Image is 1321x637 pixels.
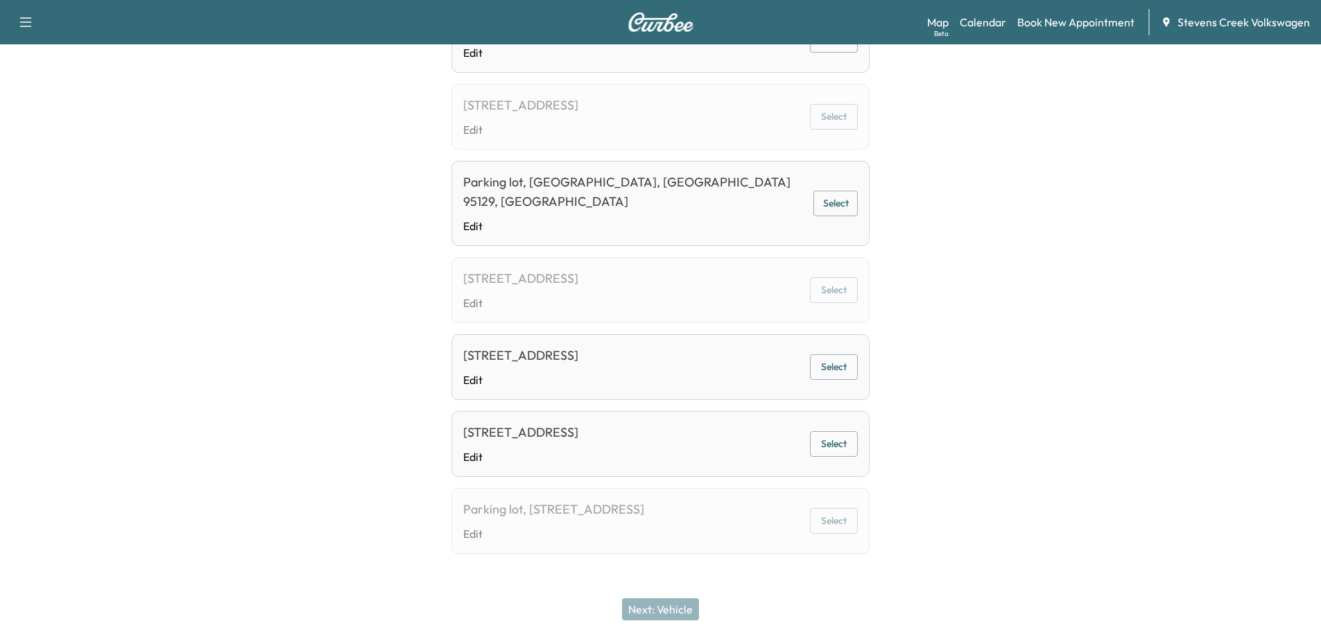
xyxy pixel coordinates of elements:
a: Edit [463,295,578,311]
a: Edit [463,372,578,388]
a: Edit [463,121,578,138]
img: Curbee Logo [628,12,694,32]
a: Calendar [960,14,1006,30]
button: Select [810,104,858,130]
button: Select [810,431,858,457]
span: Stevens Creek Volkswagen [1177,14,1310,30]
a: MapBeta [927,14,949,30]
div: Parking lot, [GEOGRAPHIC_DATA], [GEOGRAPHIC_DATA] 95129, [GEOGRAPHIC_DATA] [463,173,806,211]
a: Edit [463,44,578,61]
button: Select [810,277,858,303]
div: Parking lot, [STREET_ADDRESS] [463,500,644,519]
div: [STREET_ADDRESS] [463,96,578,115]
button: Select [810,354,858,380]
div: Beta [934,28,949,39]
a: Edit [463,448,578,465]
a: Edit [463,218,806,234]
div: [STREET_ADDRESS] [463,269,578,288]
button: Select [813,191,858,216]
div: [STREET_ADDRESS] [463,423,578,442]
button: Select [810,508,858,534]
div: [STREET_ADDRESS] [463,346,578,365]
a: Edit [463,525,644,542]
a: Book New Appointment [1017,14,1134,30]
